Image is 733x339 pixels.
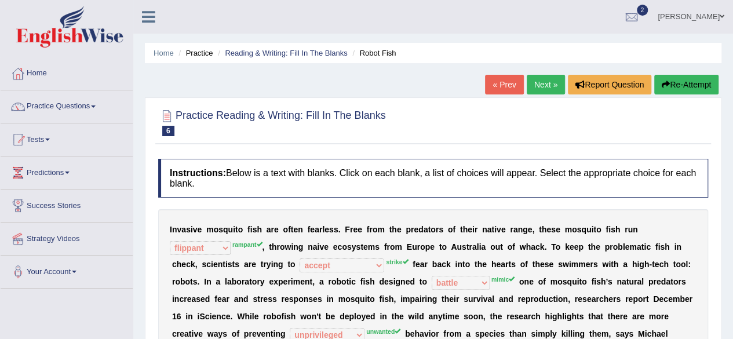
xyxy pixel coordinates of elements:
b: o [465,260,471,269]
a: Practice Questions [1,90,133,119]
b: e [414,225,418,234]
b: , [532,225,534,234]
b: A [451,242,457,251]
b: s [551,225,556,234]
b: s [593,260,598,269]
b: o [420,242,425,251]
b: i [674,242,676,251]
b: a [227,277,232,286]
b: o [613,242,618,251]
b: r [475,225,477,234]
b: k [446,260,451,269]
b: n [298,225,303,234]
b: h [663,260,669,269]
a: Predictions [1,156,133,185]
b: h [257,225,262,234]
b: h [665,242,670,251]
b: , [195,260,198,269]
b: h [542,225,547,234]
b: r [350,225,353,234]
b: n [206,277,211,286]
b: f [655,242,658,251]
b: o [185,277,190,286]
b: u [628,225,633,234]
b: q [581,225,586,234]
b: i [250,225,253,234]
b: g [278,260,283,269]
b: f [308,225,311,234]
b: . [338,225,341,234]
b: a [245,277,249,286]
b: f [413,260,415,269]
b: t [287,260,290,269]
b: s [611,225,615,234]
li: Robot Fish [349,48,396,59]
b: I [170,225,172,234]
b: r [242,277,245,286]
b: d [418,225,424,234]
b: t [588,242,591,251]
b: F [345,225,350,234]
b: g [639,260,644,269]
b: o [390,242,395,251]
b: h [632,260,637,269]
b: t [593,225,596,234]
b: e [596,242,600,251]
b: a [481,242,486,251]
a: Success Stories [1,189,133,218]
b: a [313,242,318,251]
b: m [564,225,571,234]
b: e [181,260,186,269]
b: s [356,242,360,251]
b: t [389,225,392,234]
h2: Practice Reading & Writing: Fill In The Blanks [158,107,386,136]
b: c [535,242,540,251]
b: o [508,242,513,251]
a: Home [154,49,174,57]
b: s [558,260,563,269]
b: e [198,225,202,234]
b: t [462,260,465,269]
b: t [641,242,644,251]
b: s [253,225,257,234]
b: e [358,225,362,234]
b: u [495,242,501,251]
b: f [606,225,608,234]
b: l [623,242,625,251]
b: o [596,225,601,234]
b: n [273,260,278,269]
b: o [572,225,577,234]
b: i [569,260,571,269]
b: k [565,242,570,251]
b: c [172,260,177,269]
b: n [308,242,313,251]
b: s [218,225,223,234]
b: f [525,260,528,269]
b: w [563,260,569,269]
b: a [513,225,518,234]
sup: strike [386,258,408,265]
b: r [411,225,414,234]
b: e [397,225,402,234]
b: v [177,225,181,234]
b: r [263,260,266,269]
b: t [491,225,494,234]
b: l [322,225,324,234]
b: e [528,225,533,234]
b: k [540,242,545,251]
b: n [457,260,462,269]
b: a [216,277,220,286]
b: a [420,260,425,269]
b: s [186,225,191,234]
b: t [673,260,676,269]
b: r [510,225,513,234]
b: b [180,277,185,286]
b: o [490,242,495,251]
b: s [375,242,380,251]
b: o [431,225,436,234]
b: t [460,225,463,234]
b: c [337,242,342,251]
b: c [442,260,446,269]
b: h [590,242,596,251]
b: a [501,260,505,269]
